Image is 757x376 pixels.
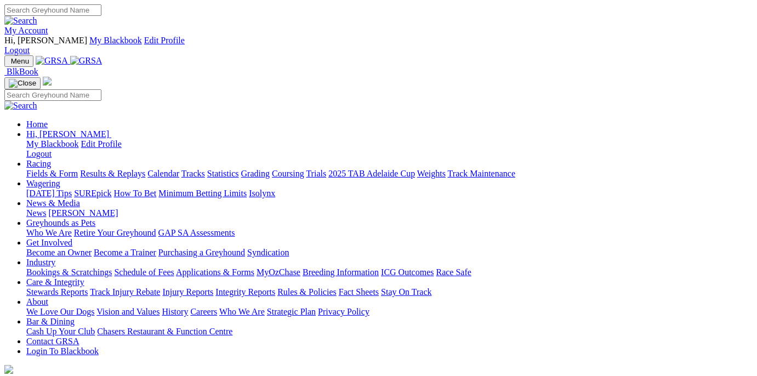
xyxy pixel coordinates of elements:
a: Vision and Values [96,307,160,316]
a: [PERSON_NAME] [48,208,118,218]
div: Get Involved [26,248,753,258]
a: Coursing [272,169,304,178]
a: Track Injury Rebate [90,287,160,297]
a: Fact Sheets [339,287,379,297]
a: My Blackbook [89,36,142,45]
a: [DATE] Tips [26,189,72,198]
img: GRSA [36,56,68,66]
a: Become an Owner [26,248,92,257]
a: Integrity Reports [215,287,275,297]
a: Tracks [181,169,205,178]
a: Greyhounds as Pets [26,218,95,227]
a: Trials [306,169,326,178]
a: About [26,297,48,306]
a: MyOzChase [257,267,300,277]
a: Wagering [26,179,60,188]
a: Logout [26,149,52,158]
a: Who We Are [26,228,72,237]
a: Strategic Plan [267,307,316,316]
a: Login To Blackbook [26,346,99,356]
a: BlkBook [4,67,38,76]
img: Search [4,16,37,26]
a: Industry [26,258,55,267]
a: Breeding Information [303,267,379,277]
img: Search [4,101,37,111]
a: Rules & Policies [277,287,337,297]
a: Fields & Form [26,169,78,178]
a: We Love Our Dogs [26,307,94,316]
img: logo-grsa-white.png [43,77,52,86]
a: Home [26,119,48,129]
a: Applications & Forms [176,267,254,277]
div: My Account [4,36,753,55]
a: Stay On Track [381,287,431,297]
a: My Account [4,26,48,35]
a: Careers [190,307,217,316]
input: Search [4,4,101,16]
a: Schedule of Fees [114,267,174,277]
a: Weights [417,169,446,178]
a: GAP SA Assessments [158,228,235,237]
a: Injury Reports [162,287,213,297]
span: Hi, [PERSON_NAME] [4,36,87,45]
a: My Blackbook [26,139,79,149]
a: Become a Trainer [94,248,156,257]
img: logo-grsa-white.png [4,365,13,374]
span: Menu [11,57,29,65]
div: About [26,307,753,317]
div: Greyhounds as Pets [26,228,753,238]
a: Cash Up Your Club [26,327,95,336]
div: Racing [26,169,753,179]
a: Who We Are [219,307,265,316]
button: Toggle navigation [4,77,41,89]
img: GRSA [70,56,103,66]
a: Get Involved [26,238,72,247]
span: Hi, [PERSON_NAME] [26,129,109,139]
a: Grading [241,169,270,178]
a: Statistics [207,169,239,178]
a: ICG Outcomes [381,267,434,277]
a: Edit Profile [144,36,185,45]
a: Syndication [247,248,289,257]
div: Care & Integrity [26,287,753,297]
span: BlkBook [7,67,38,76]
a: 2025 TAB Adelaide Cup [328,169,415,178]
a: Isolynx [249,189,275,198]
a: Stewards Reports [26,287,88,297]
a: Racing [26,159,51,168]
a: Race Safe [436,267,471,277]
img: Close [9,79,36,88]
input: Search [4,89,101,101]
a: News [26,208,46,218]
a: Chasers Restaurant & Function Centre [97,327,232,336]
a: How To Bet [114,189,157,198]
a: News & Media [26,198,80,208]
a: Calendar [147,169,179,178]
a: Logout [4,45,30,55]
a: Edit Profile [81,139,122,149]
div: Hi, [PERSON_NAME] [26,139,753,159]
button: Toggle navigation [4,55,33,67]
div: Wagering [26,189,753,198]
a: History [162,307,188,316]
div: Industry [26,267,753,277]
a: Bar & Dining [26,317,75,326]
div: News & Media [26,208,753,218]
a: Track Maintenance [448,169,515,178]
a: Results & Replays [80,169,145,178]
a: Retire Your Greyhound [74,228,156,237]
div: Bar & Dining [26,327,753,337]
a: Contact GRSA [26,337,79,346]
a: Minimum Betting Limits [158,189,247,198]
a: SUREpick [74,189,111,198]
a: Privacy Policy [318,307,369,316]
a: Care & Integrity [26,277,84,287]
a: Hi, [PERSON_NAME] [26,129,111,139]
a: Purchasing a Greyhound [158,248,245,257]
a: Bookings & Scratchings [26,267,112,277]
